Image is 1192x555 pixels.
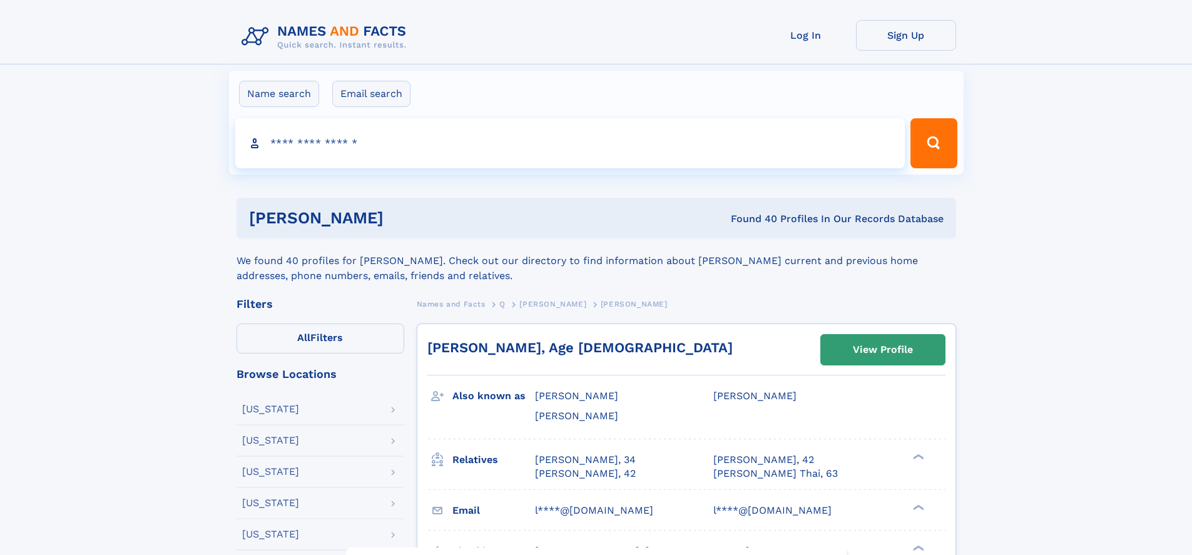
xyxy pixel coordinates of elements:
div: [US_STATE] [242,498,299,508]
div: [US_STATE] [242,404,299,414]
div: [US_STATE] [242,435,299,446]
label: Email search [332,81,410,107]
img: Logo Names and Facts [237,20,417,54]
a: Names and Facts [417,296,486,312]
span: Q [499,300,506,308]
h3: Also known as [452,385,535,407]
a: [PERSON_NAME], 42 [713,453,814,467]
div: We found 40 profiles for [PERSON_NAME]. Check out our directory to find information about [PERSON... [237,238,956,283]
span: [PERSON_NAME] [535,390,618,402]
a: [PERSON_NAME] [519,296,586,312]
a: [PERSON_NAME], Age [DEMOGRAPHIC_DATA] [427,340,733,355]
div: Filters [237,298,404,310]
button: Search Button [910,118,957,168]
label: Name search [239,81,319,107]
a: Log In [756,20,856,51]
a: [PERSON_NAME], 34 [535,453,636,467]
div: ❯ [910,544,925,552]
h1: [PERSON_NAME] [249,210,558,226]
span: [PERSON_NAME] [601,300,668,308]
div: [US_STATE] [242,467,299,477]
div: View Profile [853,335,913,364]
div: Browse Locations [237,369,404,380]
div: ❯ [910,452,925,461]
span: [PERSON_NAME] [713,390,797,402]
input: search input [235,118,905,168]
a: Q [499,296,506,312]
h3: Relatives [452,449,535,471]
a: Sign Up [856,20,956,51]
div: [US_STATE] [242,529,299,539]
a: View Profile [821,335,945,365]
a: [PERSON_NAME], 42 [535,467,636,481]
span: [PERSON_NAME] [519,300,586,308]
span: All [297,332,310,344]
span: [PERSON_NAME] [535,410,618,422]
a: [PERSON_NAME] Thai, 63 [713,467,838,481]
div: ❯ [910,503,925,511]
div: Found 40 Profiles In Our Records Database [557,212,944,226]
h3: Email [452,500,535,521]
label: Filters [237,323,404,354]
